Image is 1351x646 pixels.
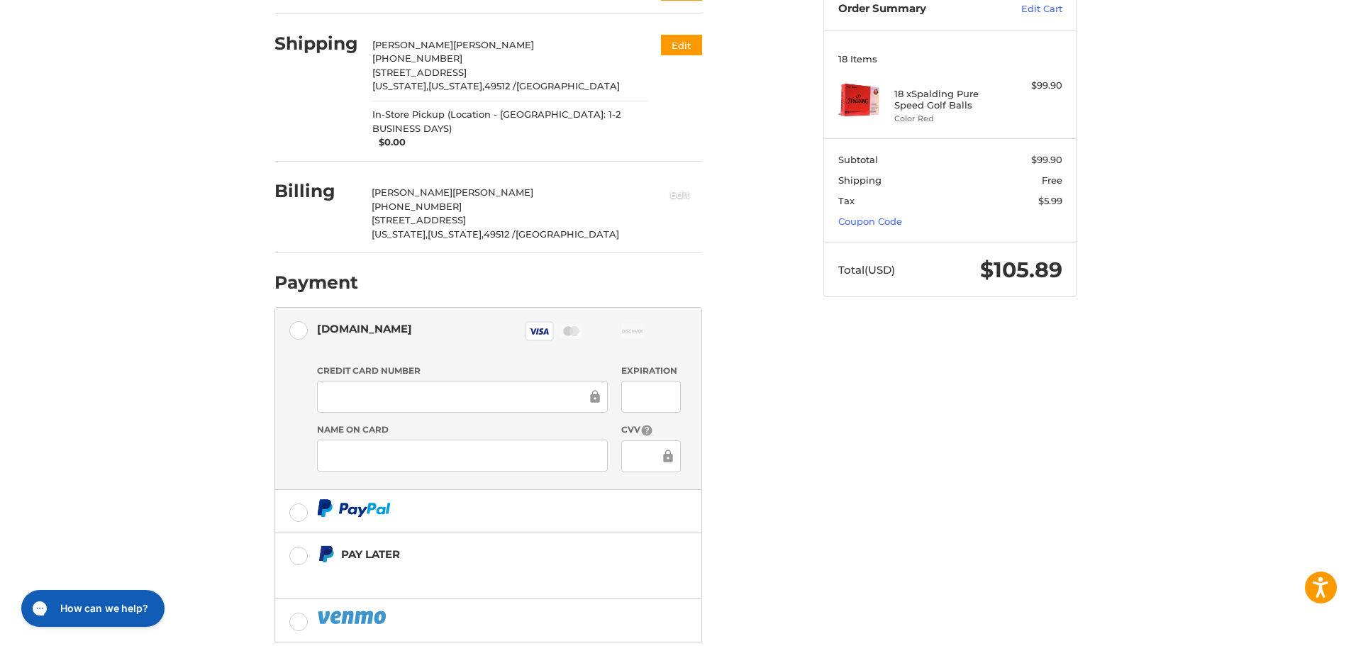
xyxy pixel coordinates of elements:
[317,608,389,626] img: PayPal icon
[372,67,467,78] span: [STREET_ADDRESS]
[838,195,855,206] span: Tax
[274,180,357,202] h2: Billing
[317,423,608,436] label: Name on Card
[372,228,428,240] span: [US_STATE],
[1006,79,1062,93] div: $99.90
[372,80,428,91] span: [US_STATE],
[274,272,358,294] h2: Payment
[894,88,1003,111] h4: 18 x Spalding Pure Speed Golf Balls
[452,186,533,198] span: [PERSON_NAME]
[838,216,902,227] a: Coupon Code
[317,499,391,517] img: PayPal icon
[372,52,462,64] span: [PHONE_NUMBER]
[661,35,702,55] button: Edit
[621,364,680,377] label: Expiration
[838,2,991,16] h3: Order Summary
[317,317,412,340] div: [DOMAIN_NAME]
[372,186,452,198] span: [PERSON_NAME]
[317,569,613,581] iframe: PayPal Message 1
[838,263,895,277] span: Total (USD)
[1031,154,1062,165] span: $99.90
[317,545,335,563] img: Pay Later icon
[980,257,1062,283] span: $105.89
[894,113,1003,125] li: Color Red
[317,364,608,377] label: Credit Card Number
[372,201,462,212] span: [PHONE_NUMBER]
[484,228,516,240] span: 49512 /
[658,182,702,206] button: Edit
[838,53,1062,65] h3: 18 Items
[372,108,647,135] span: In-Store Pickup (Location - [GEOGRAPHIC_DATA]: 1-2 BUSINESS DAYS)
[428,80,484,91] span: [US_STATE],
[484,80,516,91] span: 49512 /
[453,39,534,50] span: [PERSON_NAME]
[372,39,453,50] span: [PERSON_NAME]
[516,228,619,240] span: [GEOGRAPHIC_DATA]
[621,423,680,437] label: CVV
[1038,195,1062,206] span: $5.99
[838,154,878,165] span: Subtotal
[14,585,169,632] iframe: Gorgias live chat messenger
[274,33,358,55] h2: Shipping
[1042,174,1062,186] span: Free
[991,2,1062,16] a: Edit Cart
[516,80,620,91] span: [GEOGRAPHIC_DATA]
[341,542,613,566] div: Pay Later
[372,214,466,225] span: [STREET_ADDRESS]
[428,228,484,240] span: [US_STATE],
[838,174,882,186] span: Shipping
[372,135,406,150] span: $0.00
